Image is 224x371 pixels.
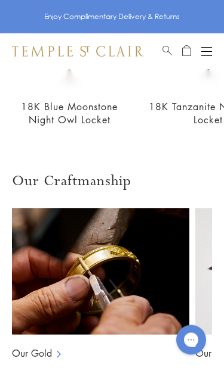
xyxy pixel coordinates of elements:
img: Temple St. Clair [12,46,143,57]
p: Enjoy Complimentary Delivery & Returns [44,11,180,23]
h3: Our Craftmanship [12,172,212,191]
button: Open navigation [201,44,212,58]
a: Open Shopping Bag [182,44,191,58]
img: Ball Chains [12,208,189,335]
a: 18K Blue Moonstone Night Owl Locket [21,101,118,127]
a: Search [162,44,172,58]
iframe: Gorgias live chat messenger [170,321,212,359]
a: Our Gold [12,347,52,360]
